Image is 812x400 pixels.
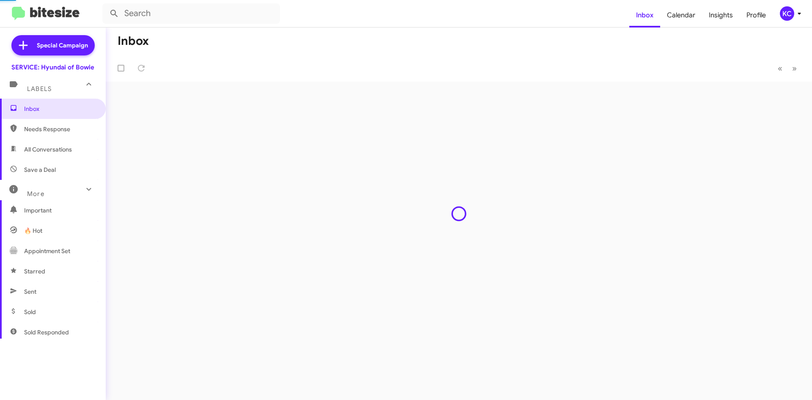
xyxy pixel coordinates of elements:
[629,3,660,28] a: Inbox
[660,3,702,28] a: Calendar
[787,60,802,77] button: Next
[24,287,36,296] span: Sent
[24,267,45,276] span: Starred
[24,328,69,337] span: Sold Responded
[27,85,52,93] span: Labels
[792,63,797,74] span: »
[780,6,794,21] div: KC
[102,3,280,24] input: Search
[24,105,96,113] span: Inbox
[702,3,740,28] a: Insights
[773,60,787,77] button: Previous
[24,125,96,133] span: Needs Response
[740,3,773,28] a: Profile
[24,145,72,154] span: All Conversations
[118,34,149,48] h1: Inbox
[27,190,44,198] span: More
[37,41,88,50] span: Special Campaign
[24,166,56,174] span: Save a Deal
[773,60,802,77] nav: Page navigation example
[11,63,94,72] div: SERVICE: Hyundai of Bowie
[24,206,96,215] span: Important
[773,6,803,21] button: KC
[24,226,42,235] span: 🔥 Hot
[24,247,70,255] span: Appointment Set
[24,308,36,316] span: Sold
[778,63,782,74] span: «
[11,35,95,55] a: Special Campaign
